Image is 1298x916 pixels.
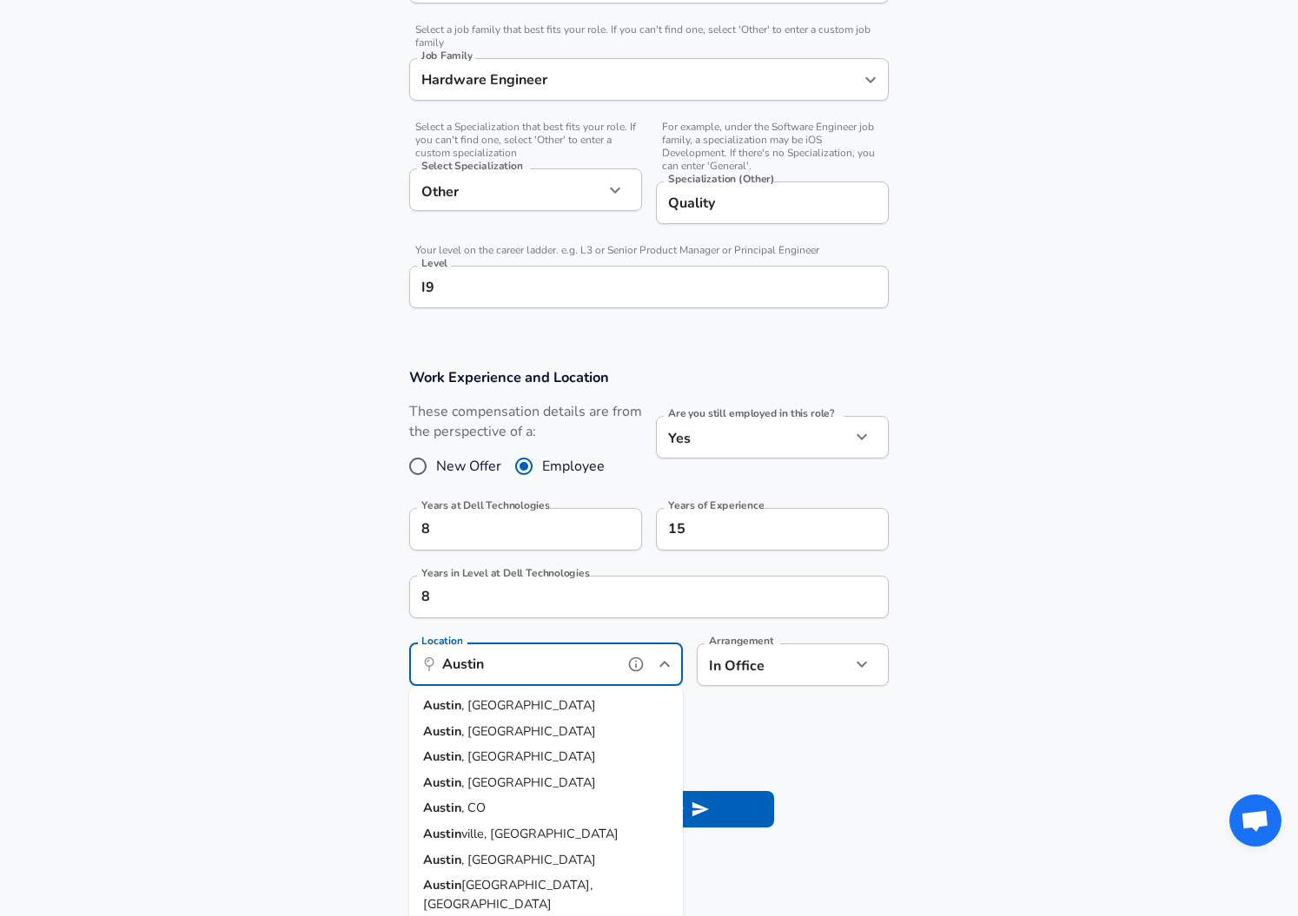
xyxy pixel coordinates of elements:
[461,799,486,816] span: , CO
[436,456,501,477] span: New Offer
[423,876,461,893] strong: Austin
[417,273,881,300] input: L3
[423,722,461,740] strong: Austin
[542,456,605,477] span: Employee
[461,825,619,842] span: ville, [GEOGRAPHIC_DATA]
[421,161,522,171] label: Select Specialization
[423,799,461,816] strong: Austin
[409,23,889,49] span: Select a job family that best fits your role. If you can't find one, select 'Other' to enter a cu...
[417,66,855,93] input: Software Engineer
[409,121,642,160] span: Select a Specialization that best fits your role. If you can't find one, select 'Other' to enter ...
[697,643,824,686] div: In Office
[652,652,677,676] button: Close
[423,825,461,842] strong: Austin
[423,748,461,765] strong: Austin
[461,722,596,740] span: , [GEOGRAPHIC_DATA]
[461,774,596,791] span: , [GEOGRAPHIC_DATA]
[409,367,889,387] h3: Work Experience and Location
[668,408,834,418] label: Are you still employed in this role?
[421,500,550,511] label: Years at Dell Technologies
[623,651,649,677] button: help
[421,636,462,646] label: Location
[409,402,642,442] label: These compensation details are from the perspective of a:
[421,50,473,61] label: Job Family
[668,174,774,184] label: Specialization (Other)
[423,774,461,791] strong: Austin
[461,851,596,868] span: , [GEOGRAPHIC_DATA]
[421,568,590,578] label: Years in Level at Dell Technologies
[461,696,596,714] span: , [GEOGRAPHIC_DATA]
[423,876,593,913] span: [GEOGRAPHIC_DATA], [GEOGRAPHIC_DATA]
[656,508,851,550] input: 7
[409,576,851,618] input: 1
[409,508,604,550] input: 0
[423,696,461,714] strong: Austin
[668,500,764,511] label: Years of Experience
[1229,794,1281,847] div: Open chat
[858,68,883,92] button: Open
[409,168,604,211] div: Other
[409,244,889,257] span: Your level on the career ladder. e.g. L3 or Senior Product Manager or Principal Engineer
[423,851,461,868] strong: Austin
[709,636,773,646] label: Arrangement
[656,121,889,173] span: For example, under the Software Engineer job family, a specialization may be iOS Development. If ...
[461,748,596,765] span: , [GEOGRAPHIC_DATA]
[656,416,851,458] div: Yes
[421,258,447,268] label: Level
